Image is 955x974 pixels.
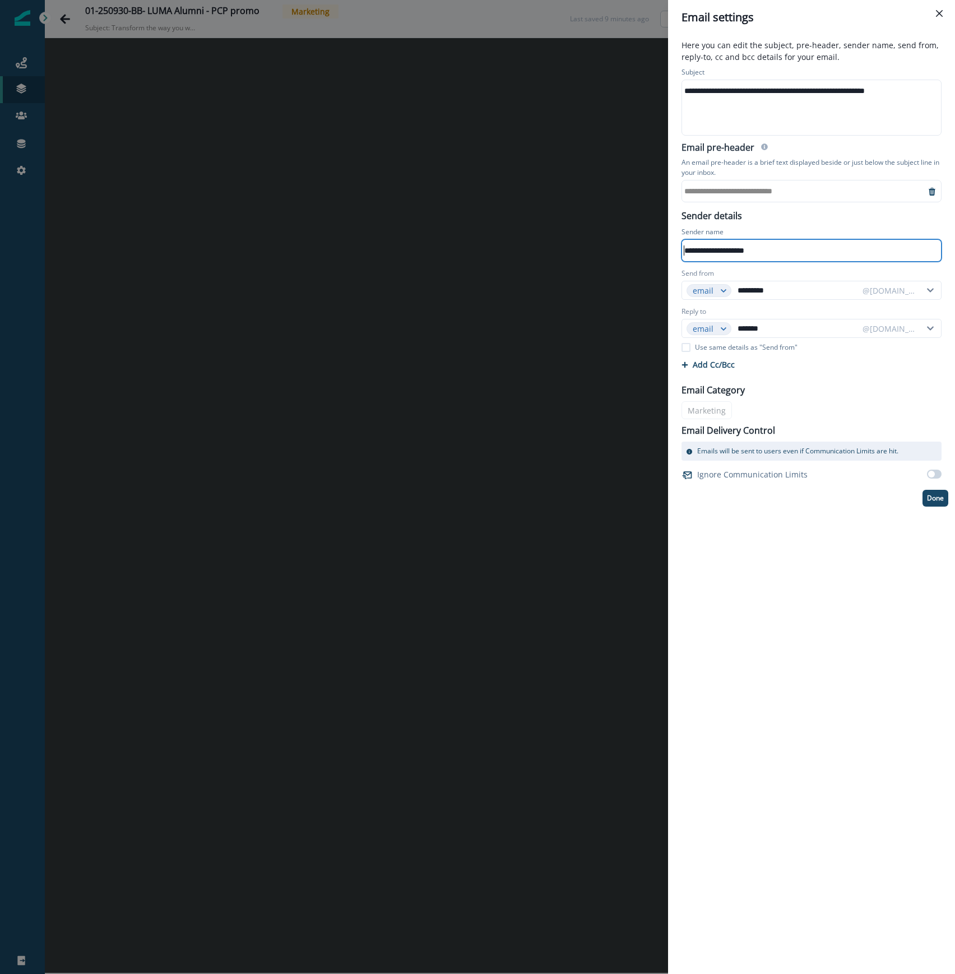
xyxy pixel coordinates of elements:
[682,67,704,80] p: Subject
[682,359,735,370] button: Add Cc/Bcc
[682,9,942,26] div: Email settings
[928,187,937,196] svg: remove-preheader
[682,424,775,437] p: Email Delivery Control
[682,227,724,239] p: Sender name
[863,323,916,335] div: @[DOMAIN_NAME]
[930,4,948,22] button: Close
[675,207,749,222] p: Sender details
[863,285,916,296] div: @[DOMAIN_NAME]
[682,307,706,317] label: Reply to
[693,285,715,296] div: email
[693,323,715,335] div: email
[697,446,898,456] p: Emails will be sent to users even if Communication Limits are hit.
[682,268,714,279] label: Send from
[682,142,754,155] h2: Email pre-header
[682,155,942,180] p: An email pre-header is a brief text displayed beside or just below the subject line in your inbox.
[927,494,944,502] p: Done
[675,39,948,65] p: Here you can edit the subject, pre-header, sender name, send from, reply-to, cc and bcc details f...
[922,490,948,507] button: Done
[695,342,798,353] p: Use same details as "Send from"
[682,383,745,397] p: Email Category
[697,469,808,480] p: Ignore Communication Limits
